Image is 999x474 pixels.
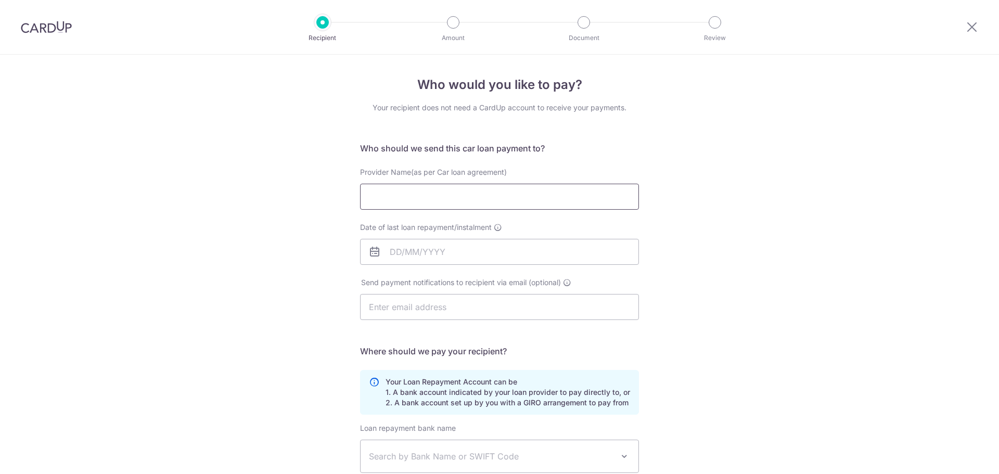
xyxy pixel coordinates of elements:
p: Review [676,33,753,43]
span: 帮助 [27,7,43,17]
div: Your recipient does not need a CardUp account to receive your payments. [360,103,639,113]
h4: Who would you like to pay? [360,75,639,94]
span: Provider Name(as per Car loan agreement) [360,168,507,176]
label: Loan repayment bank name [360,423,456,433]
h5: Who should we send this car loan payment to? [360,142,639,155]
p: Amount [415,33,492,43]
img: CardUp [21,21,72,33]
span: Search by Bank Name or SWIFT Code [369,450,613,463]
input: DD/MM/YYYY [360,239,639,265]
h5: Where should we pay your recipient? [360,345,639,357]
p: Your Loan Repayment Account can be 1. A bank account indicated by your loan provider to pay direc... [386,377,630,408]
p: Document [545,33,622,43]
input: Enter email address [360,294,639,320]
span: Date of last loan repayment/instalment [360,222,492,233]
span: Send payment notifications to recipient via email (optional) [361,277,561,288]
p: Recipient [284,33,361,43]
